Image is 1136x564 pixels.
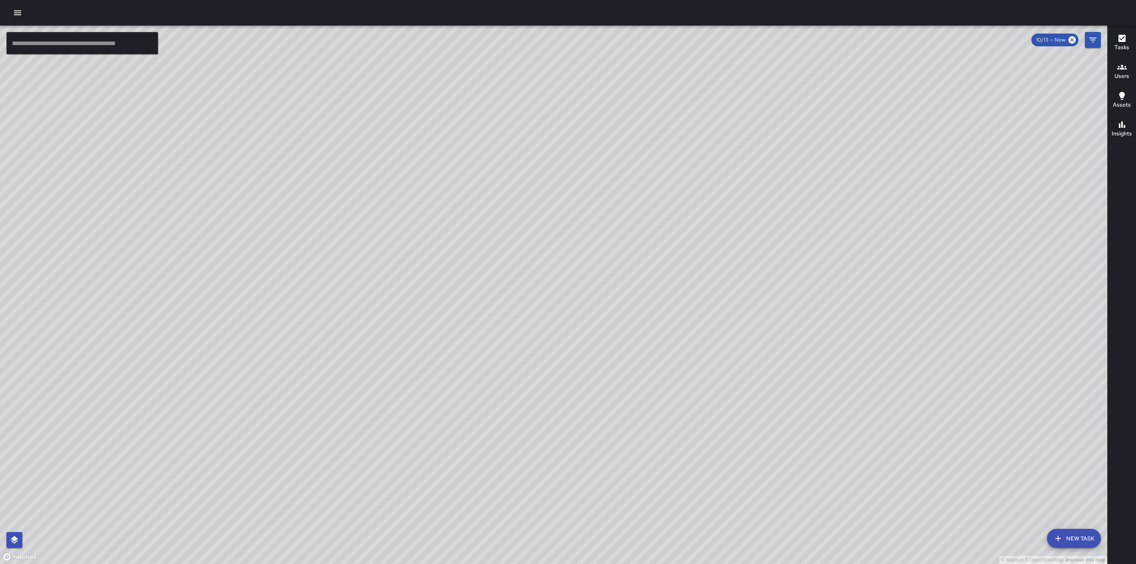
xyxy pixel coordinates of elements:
[1114,43,1129,52] h6: Tasks
[1108,58,1136,86] button: Users
[1031,36,1070,44] span: 10/13 — Now
[1108,115,1136,144] button: Insights
[1114,72,1129,81] h6: Users
[1085,32,1101,48] button: Filters
[1112,129,1132,138] h6: Insights
[1108,86,1136,115] button: Assets
[1113,101,1131,109] h6: Assets
[1047,529,1101,548] button: New Task
[1108,29,1136,58] button: Tasks
[1031,34,1078,46] div: 10/13 — Now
